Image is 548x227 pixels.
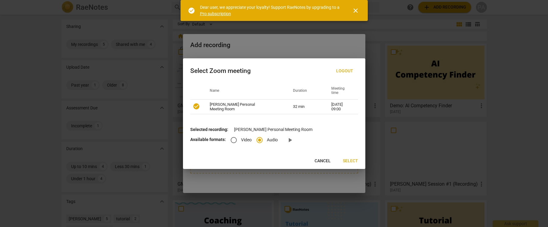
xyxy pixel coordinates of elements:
span: Select [343,158,358,164]
span: play_arrow [286,136,294,144]
span: Video [241,137,252,143]
p: [PERSON_NAME] Personal Meeting Room [190,126,358,133]
td: 32 min [286,100,324,114]
b: Available formats: [190,137,226,142]
button: Close [348,3,363,18]
th: Meeting time [324,83,358,100]
div: Select Zoom meeting [190,67,251,75]
b: Selected recording: [190,127,228,132]
th: Name [202,83,286,100]
span: check_circle [193,103,200,110]
td: [PERSON_NAME] Personal Meeting Room [202,100,286,114]
div: Dear user, we appreciate your loyalty! Support RaeNotes by upgrading to a [200,4,341,17]
td: [DATE] 09:00 [324,100,358,114]
a: Pro subscription [200,11,231,16]
button: Cancel [310,156,336,167]
span: check_circle [188,7,195,14]
div: File type [231,137,283,142]
a: Preview [283,133,297,147]
span: Logout [336,68,353,74]
span: Cancel [315,158,331,164]
span: Audio [267,137,278,143]
button: Select [338,156,363,167]
span: close [352,7,359,14]
th: Duration [286,83,324,100]
button: Logout [331,66,358,77]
